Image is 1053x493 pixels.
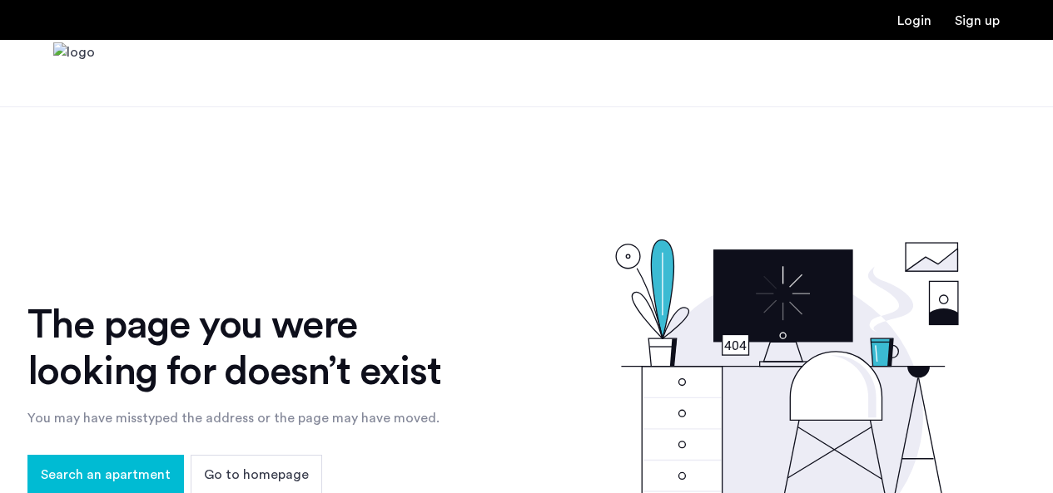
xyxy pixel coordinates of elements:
[27,408,471,428] div: You may have misstyped the address or the page may have moved.
[955,14,1000,27] a: Registration
[204,465,309,485] span: Go to homepage
[41,465,171,485] span: Search an apartment
[27,302,471,395] div: The page you were looking for doesn’t exist
[897,14,931,27] a: Login
[53,42,95,105] a: Cazamio Logo
[53,42,95,105] img: logo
